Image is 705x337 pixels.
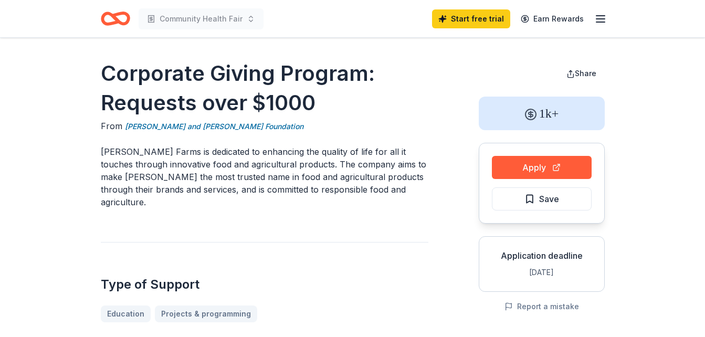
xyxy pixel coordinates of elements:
[101,59,428,118] h1: Corporate Giving Program: Requests over $1000
[101,276,428,293] h2: Type of Support
[488,266,596,279] div: [DATE]
[504,300,579,313] button: Report a mistake
[160,13,243,25] span: Community Health Fair
[101,120,428,133] div: From
[514,9,590,28] a: Earn Rewards
[539,192,559,206] span: Save
[139,8,264,29] button: Community Health Fair
[558,63,605,84] button: Share
[575,69,596,78] span: Share
[101,145,428,208] p: [PERSON_NAME] Farms is dedicated to enhancing the quality of life for all it touches through inno...
[125,120,303,133] a: [PERSON_NAME] and [PERSON_NAME] Foundation
[479,97,605,130] div: 1k+
[101,6,130,31] a: Home
[492,187,592,210] button: Save
[492,156,592,179] button: Apply
[488,249,596,262] div: Application deadline
[101,306,151,322] a: Education
[155,306,257,322] a: Projects & programming
[432,9,510,28] a: Start free trial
